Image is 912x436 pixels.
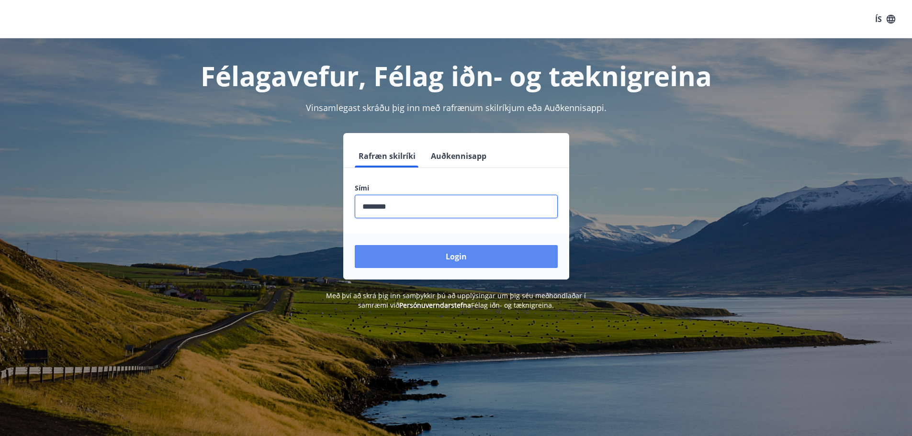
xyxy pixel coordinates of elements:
[326,291,586,310] span: Með því að skrá þig inn samþykkir þú að upplýsingar um þig séu meðhöndlaðar í samræmi við Félag i...
[870,11,901,28] button: ÍS
[306,102,607,113] span: Vinsamlegast skráðu þig inn með rafrænum skilríkjum eða Auðkennisappi.
[399,301,471,310] a: Persónuverndarstefna
[355,183,558,193] label: Sími
[427,145,490,168] button: Auðkennisapp
[355,245,558,268] button: Login
[355,145,419,168] button: Rafræn skilríki
[123,57,789,94] h1: Félagavefur, Félag iðn- og tæknigreina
